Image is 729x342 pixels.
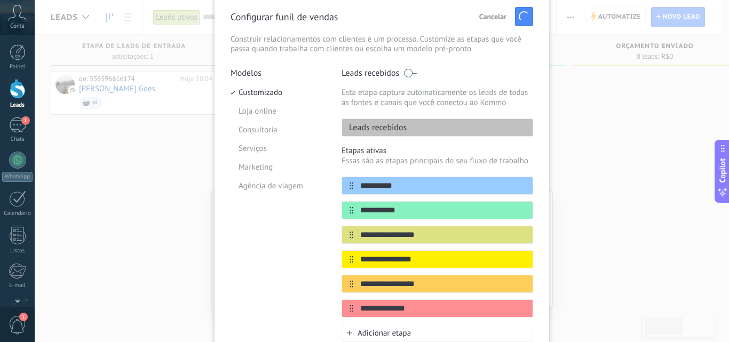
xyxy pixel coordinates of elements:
div: Calendário [2,210,33,217]
div: WhatsApp [2,172,33,182]
div: Chats [2,136,33,143]
p: Modelos [231,68,326,78]
p: Configurar funil de vendas [231,11,338,23]
li: Customizado [231,83,326,102]
li: Agência de viagem [231,177,326,195]
p: Esta etapa captura automaticamente os leads de todas as fontes e canais que você conectou ao Kommo [342,88,533,108]
p: Essas são as etapas principais do seu fluxo de trabalho [342,156,533,166]
span: 1 [19,313,28,321]
div: Listas [2,248,33,254]
p: Construir relacionamentos com clientes é um processo. Customize as etapas que você passa quando t... [231,35,533,54]
p: Leads recebidos [342,122,407,133]
div: Painel [2,63,33,70]
div: Leads [2,102,33,109]
p: Etapas ativas [342,146,533,156]
span: Conta [10,23,25,30]
li: Serviços [231,139,326,158]
li: Marketing [231,158,326,177]
p: Leads recebidos [342,68,399,78]
li: Consultoria [231,121,326,139]
div: E-mail [2,282,33,289]
button: Cancelar [474,9,511,25]
span: 1 [21,116,30,125]
span: Adicionar etapa [358,328,411,338]
span: Cancelar [479,13,506,20]
span: Copilot [717,158,728,182]
li: Loja online [231,102,326,121]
